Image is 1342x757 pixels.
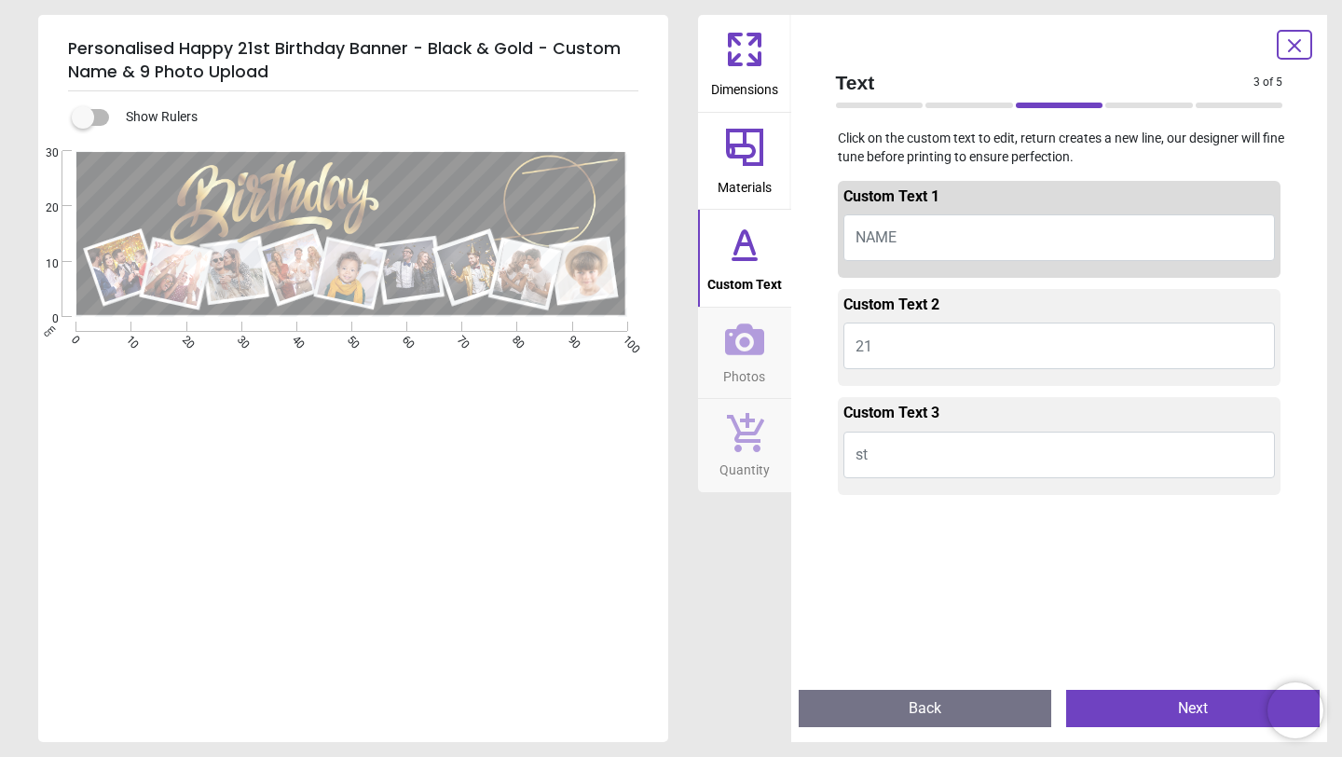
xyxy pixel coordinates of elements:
[719,452,770,480] span: Quantity
[723,359,765,387] span: Photos
[843,296,939,313] span: Custom Text 2
[1267,682,1323,738] iframe: Brevo live chat
[843,404,939,421] span: Custom Text 3
[1066,690,1320,727] button: Next
[707,267,782,295] span: Custom Text
[821,130,1298,166] p: Click on the custom text to edit, return creates a new line, our designer will fine tune before p...
[698,113,791,210] button: Materials
[23,256,59,272] span: 10
[698,308,791,399] button: Photos
[843,187,939,205] span: Custom Text 1
[23,311,59,327] span: 0
[856,228,897,246] span: NAME
[843,323,1276,369] button: 21
[698,15,791,112] button: Dimensions
[23,200,59,216] span: 20
[799,690,1052,727] button: Back
[843,432,1276,478] button: st
[68,30,638,91] h5: Personalised Happy 21st Birthday Banner - Black & Gold - Custom Name & 9 Photo Upload
[1253,75,1282,90] span: 3 of 5
[698,399,791,492] button: Quantity
[836,69,1254,96] span: Text
[856,446,868,463] span: st
[698,210,791,307] button: Custom Text
[23,145,59,161] span: 30
[83,106,668,129] div: Show Rulers
[718,170,772,198] span: Materials
[843,214,1276,261] button: NAME
[711,72,778,100] span: Dimensions
[856,337,872,355] span: 21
